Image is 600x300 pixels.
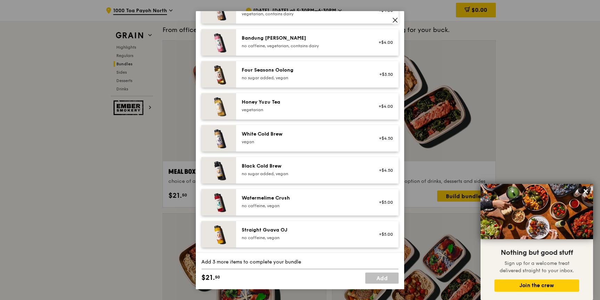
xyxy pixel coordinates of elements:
img: daily_normal_honey-yuzu-tea.jpg [201,93,236,120]
div: +$4.00 [375,40,393,45]
div: +$4.50 [375,168,393,173]
img: daily_normal_HORZ-four-seasons-oolong.jpg [201,61,236,88]
div: +$4.50 [375,136,393,141]
span: Sign up for a welcome treat delivered straight to your inbox. [500,260,574,274]
img: daily_normal_HORZ-straight-guava-OJ.jpg [201,221,236,248]
img: daily_normal_HORZ-black-cold-brew.jpg [201,157,236,184]
div: Four Seasons Oolong [242,67,366,74]
div: vegetarian [242,107,366,113]
button: Join the crew [494,279,579,292]
div: +$5.00 [375,200,393,205]
div: Straight Guava OJ [242,227,366,234]
img: daily_normal_HORZ-white-cold-brew.jpg [201,125,236,152]
div: Bandung [PERSON_NAME] [242,35,366,42]
button: Close [580,186,591,197]
span: $21. [201,273,215,283]
div: Watermelime Crush [242,195,366,202]
a: Add [365,273,399,284]
div: no caffeine, vegan [242,235,366,241]
span: 50 [215,274,220,280]
div: vegan [242,139,366,145]
img: DSC07876-Edit02-Large.jpeg [481,184,593,239]
div: +$3.50 [375,72,393,77]
div: vegetarian, contains dairy [242,11,366,17]
div: +$5.00 [375,232,393,237]
div: no caffeine, vegan [242,203,366,209]
div: no sugar added, vegan [242,75,366,81]
div: no caffeine, vegetarian, contains dairy [242,43,366,49]
div: +$4.00 [375,104,393,109]
div: Honey Yuzu Tea [242,99,366,106]
div: Add 3 more items to complete your bundle [201,259,399,266]
img: daily_normal_HORZ-bandung-gao.jpg [201,29,236,56]
span: Nothing but good stuff [501,249,573,257]
div: White Cold Brew [242,131,366,138]
div: no sugar added, vegan [242,171,366,177]
div: Black Cold Brew [242,163,366,170]
img: daily_normal_HORZ-watermelime-crush.jpg [201,189,236,216]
